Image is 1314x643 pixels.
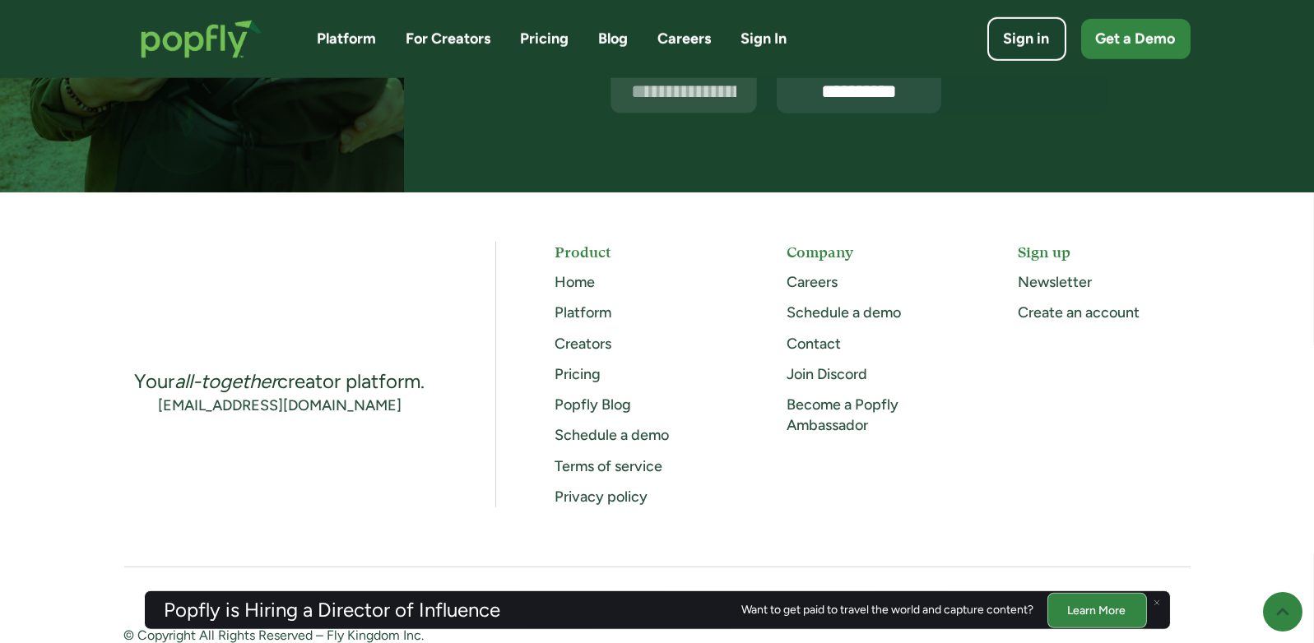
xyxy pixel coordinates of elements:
form: Email Form [611,69,1107,113]
em: all-together [175,369,278,393]
a: Platform [555,303,612,321]
a: Home [555,273,596,291]
a: Privacy policy [555,488,648,506]
a: home [124,3,278,75]
a: Pricing [521,29,569,49]
a: Sign In [741,29,787,49]
a: Newsletter [1018,273,1092,291]
a: Get a Demo [1081,19,1191,59]
h3: Popfly is Hiring a Director of Influence [165,600,501,620]
a: Schedule a demo [787,303,901,321]
h5: Company [787,242,959,262]
a: [EMAIL_ADDRESS][DOMAIN_NAME] [158,396,402,416]
a: Become a Popfly Ambassador [787,396,898,434]
a: Contact [787,335,841,353]
a: Join Discord [787,365,867,383]
div: Your creator platform. [135,368,425,395]
a: Blog [599,29,629,49]
a: Careers [787,273,838,291]
div: Sign in [1004,29,1050,49]
a: Creators [555,335,612,353]
h5: Product [555,242,727,262]
a: Learn More [1047,592,1147,627]
div: Want to get paid to travel the world and capture content? [742,604,1034,617]
a: Platform [318,29,377,49]
h5: Sign up [1018,242,1190,262]
a: Careers [658,29,712,49]
div: Get a Demo [1096,29,1176,49]
a: Schedule a demo [555,426,670,444]
a: Terms of service [555,457,663,475]
a: Popfly Blog [555,396,632,414]
a: Pricing [555,365,601,383]
a: Sign in [987,17,1066,61]
a: Create an account [1018,303,1140,321]
a: For Creators [406,29,491,49]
